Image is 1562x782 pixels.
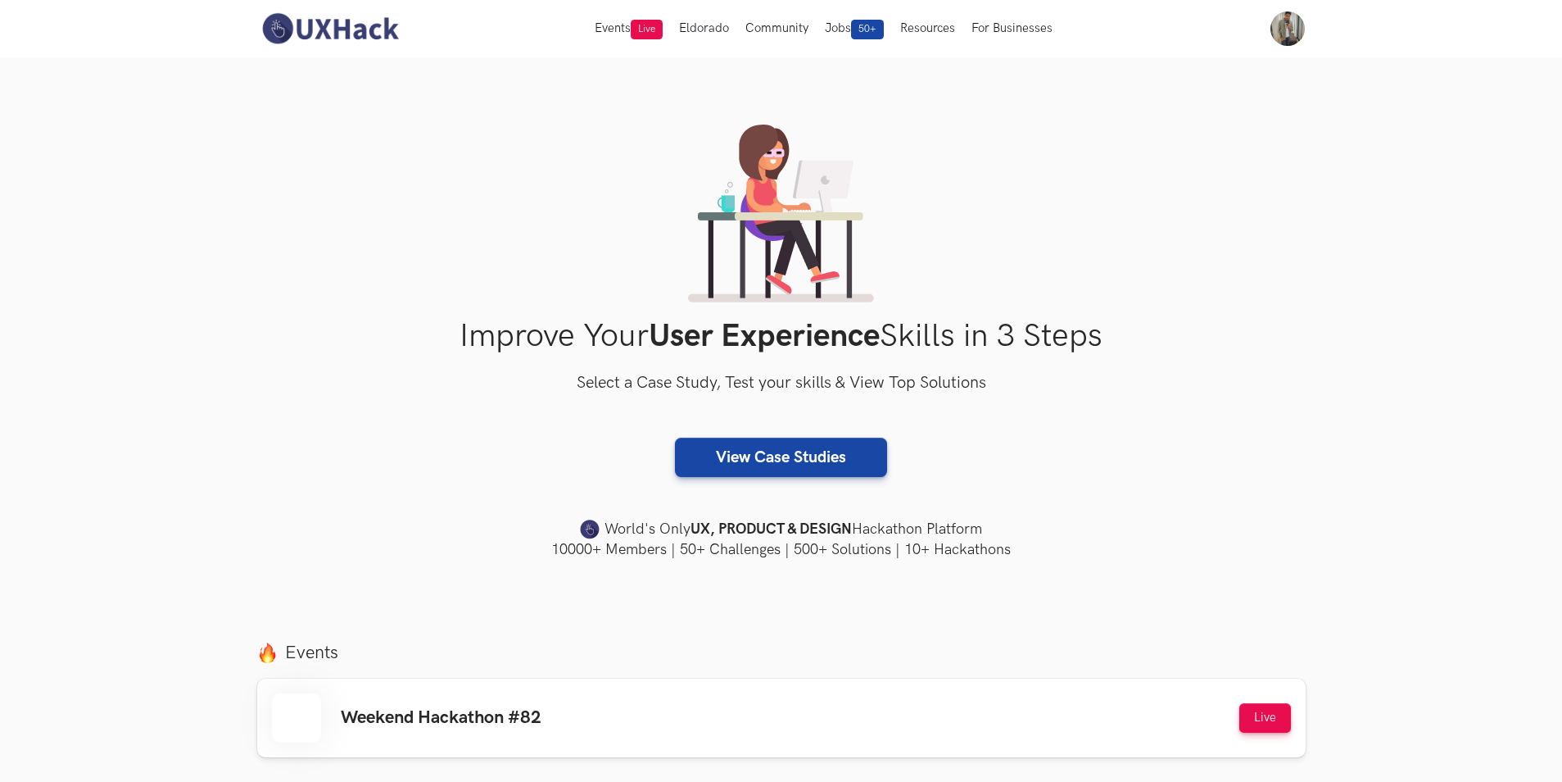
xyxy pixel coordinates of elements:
[257,371,1306,397] h3: Select a Case Study, Test your skills & View Top Solutions
[631,20,663,39] span: Live
[257,643,278,663] img: fire.png
[341,707,541,729] h3: Weekend Hackathon #82
[851,20,884,39] span: 50+
[257,642,1306,664] label: Events
[257,317,1306,356] h1: Improve Your Skills in 3 Steps
[257,518,1306,541] h4: World's Only Hackathon Platform
[257,679,1306,757] a: Weekend Hackathon #82 Live
[675,438,887,477] a: View Case Studies
[1270,11,1305,46] img: Your profile pic
[690,518,852,541] strong: UX, PRODUCT & DESIGN
[257,11,403,46] img: UXHack-logo.png
[580,519,600,540] img: uxhack-favicon-image.png
[649,317,880,356] strong: User Experience
[688,125,874,302] img: lady working on laptop
[257,539,1306,560] h4: 10000+ Members | 50+ Challenges | 500+ Solutions | 10+ Hackathons
[1239,703,1291,733] button: Live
